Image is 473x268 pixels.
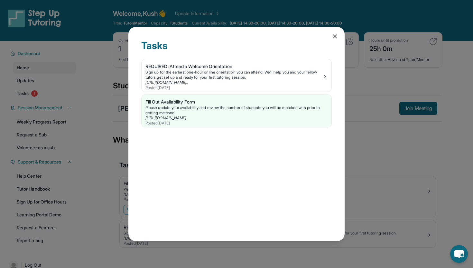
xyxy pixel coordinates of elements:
a: REQUIRED: Attend a Welcome OrientationSign up for the earliest one-hour online orientation you ca... [142,59,331,92]
div: Posted [DATE] [145,121,328,126]
div: Posted [DATE] [145,85,322,90]
a: [URL][DOMAIN_NAME].. [145,80,188,85]
a: [URL][DOMAIN_NAME] [145,115,186,120]
a: Fill Out Availability FormPlease update your availability and review the number of students you w... [142,95,331,127]
div: REQUIRED: Attend a Welcome Orientation [145,63,322,70]
div: Please update your availability and review the number of students you will be matched with prior ... [145,105,328,115]
div: Sign up for the earliest one-hour online orientation you can attend! We’ll help you and your fell... [145,70,322,80]
button: chat-button [450,245,468,263]
div: Tasks [141,40,332,59]
div: Fill Out Availability Form [145,99,328,105]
